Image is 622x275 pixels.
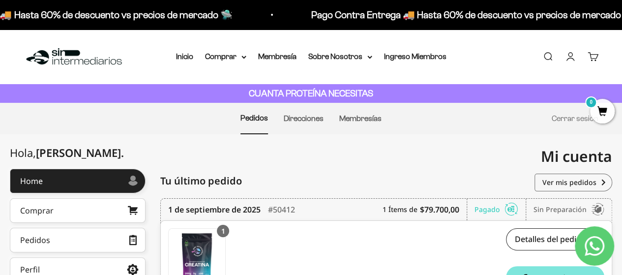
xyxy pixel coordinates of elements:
time: 1 de septiembre de 2025 [168,204,261,215]
div: Comprar [20,207,54,214]
span: Mi cuenta [541,146,612,166]
summary: Comprar [205,50,246,63]
a: 0 [590,107,615,118]
a: Detalles del pedido [506,228,604,250]
div: #50412 [268,199,295,220]
a: Ver mis pedidos [534,174,612,191]
a: Pedidos [10,228,146,252]
span: [PERSON_NAME] [36,145,124,160]
div: Perfil [20,266,40,274]
a: Membresía [258,52,296,61]
a: Inicio [176,52,193,61]
a: Cerrar sesión [552,114,598,122]
a: Comprar [10,198,146,223]
a: Home [10,169,146,193]
a: Ingreso Miembros [384,52,446,61]
a: Pedidos [240,114,268,122]
div: Pedidos [20,236,50,244]
div: Home [20,177,43,185]
b: $79.700,00 [420,204,459,215]
mark: 0 [585,96,597,108]
strong: CUANTA PROTEÍNA NECESITAS [249,88,373,98]
div: 1 [217,225,229,237]
span: Tu último pedido [160,174,242,188]
div: Pagado [474,199,526,220]
div: 1 Ítems de [383,199,467,220]
div: Hola, [10,147,124,159]
a: Membresías [339,114,382,122]
span: . [121,145,124,160]
a: Direcciones [284,114,324,122]
div: Sin preparación [533,199,604,220]
summary: Sobre Nosotros [308,50,372,63]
